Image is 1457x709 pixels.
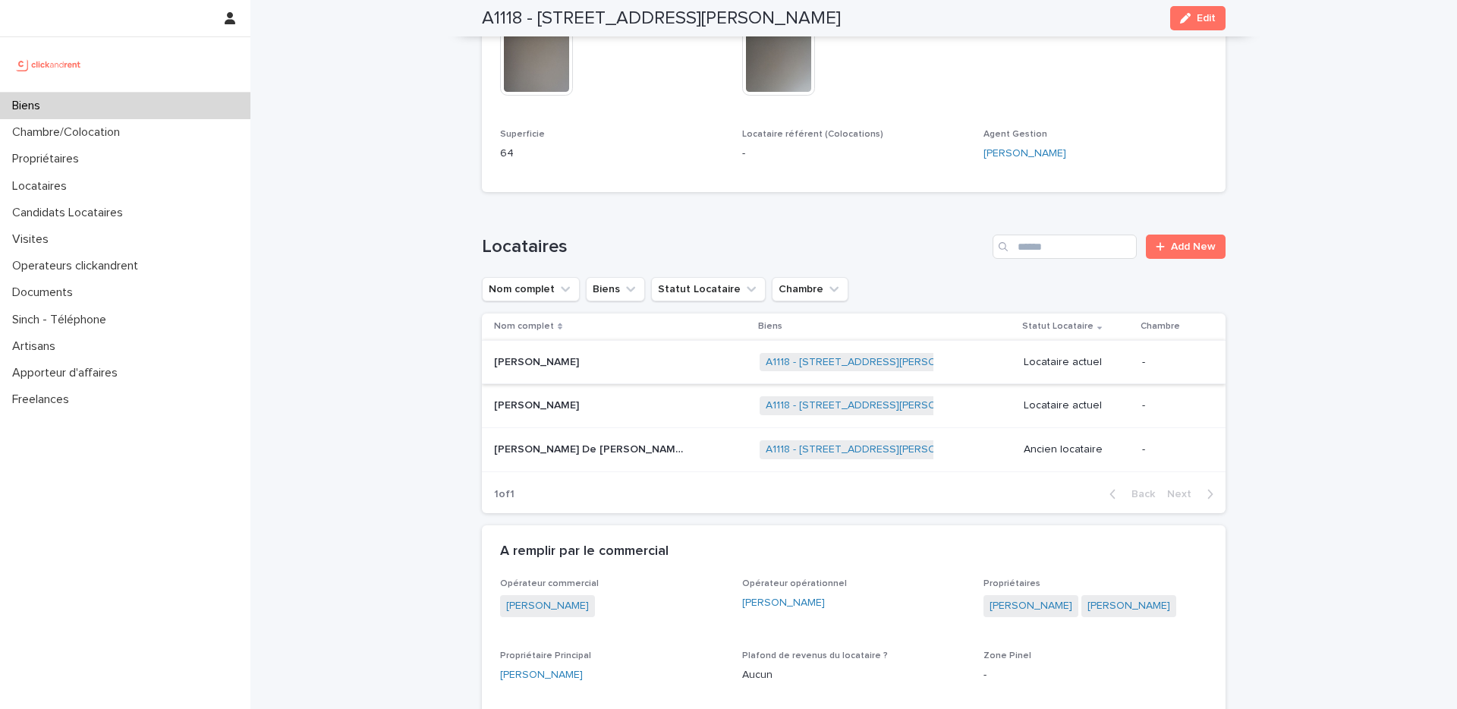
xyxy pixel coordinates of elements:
[500,146,724,162] p: 64
[6,179,79,194] p: Locataires
[1024,443,1131,456] p: Ancien locataire
[482,8,841,30] h2: A1118 - [STREET_ADDRESS][PERSON_NAME]
[6,285,85,300] p: Documents
[586,277,645,301] button: Biens
[6,392,81,407] p: Freelances
[1142,399,1201,412] p: -
[482,476,527,513] p: 1 of 1
[1167,489,1201,499] span: Next
[1022,318,1094,335] p: Statut Locataire
[6,232,61,247] p: Visites
[651,277,766,301] button: Statut Locataire
[1087,598,1170,614] a: [PERSON_NAME]
[1122,489,1155,499] span: Back
[482,428,1226,472] tr: [PERSON_NAME] De [PERSON_NAME][PERSON_NAME] De [PERSON_NAME] A1118 - [STREET_ADDRESS][PERSON_NAME...
[500,667,583,683] a: [PERSON_NAME]
[6,339,68,354] p: Artisans
[12,49,86,80] img: UCB0brd3T0yccxBKYDjQ
[1024,356,1131,369] p: Locataire actuel
[6,152,91,166] p: Propriétaires
[500,130,545,139] span: Superficie
[1171,241,1216,252] span: Add New
[500,579,599,588] span: Opérateur commercial
[742,651,888,660] span: Plafond de revenus du locataire ?
[6,99,52,113] p: Biens
[1141,318,1180,335] p: Chambre
[1024,399,1131,412] p: Locataire actuel
[494,318,554,335] p: Nom complet
[482,236,987,258] h1: Locataires
[1097,487,1161,501] button: Back
[983,667,1207,683] p: -
[990,598,1072,614] a: [PERSON_NAME]
[6,366,130,380] p: Apporteur d'affaires
[983,130,1047,139] span: Agent Gestion
[766,356,982,369] a: A1118 - [STREET_ADDRESS][PERSON_NAME]
[742,130,883,139] span: Locataire référent (Colocations)
[1142,443,1201,456] p: -
[500,544,669,560] h2: A remplir par le commercial
[983,651,1031,660] span: Zone Pinel
[6,125,132,140] p: Chambre/Colocation
[494,353,582,369] p: [PERSON_NAME]
[6,313,118,327] p: Sinch - Téléphone
[1197,13,1216,24] span: Edit
[1161,487,1226,501] button: Next
[1146,235,1226,259] a: Add New
[6,206,135,220] p: Candidats Locataires
[772,277,848,301] button: Chambre
[742,579,847,588] span: Opérateur opérationnel
[482,277,580,301] button: Nom complet
[742,595,825,611] a: [PERSON_NAME]
[482,384,1226,428] tr: [PERSON_NAME][PERSON_NAME] A1118 - [STREET_ADDRESS][PERSON_NAME] Locataire actuel-
[742,146,966,162] p: -
[494,440,687,456] p: [PERSON_NAME] De [PERSON_NAME]
[500,651,591,660] span: Propriétaire Principal
[766,443,982,456] a: A1118 - [STREET_ADDRESS][PERSON_NAME]
[742,667,966,683] p: Aucun
[6,259,150,273] p: Operateurs clickandrent
[758,318,782,335] p: Biens
[1170,6,1226,30] button: Edit
[766,399,982,412] a: A1118 - [STREET_ADDRESS][PERSON_NAME]
[482,340,1226,384] tr: [PERSON_NAME][PERSON_NAME] A1118 - [STREET_ADDRESS][PERSON_NAME] Locataire actuel-
[983,146,1066,162] a: [PERSON_NAME]
[494,396,582,412] p: [PERSON_NAME]
[506,598,589,614] a: [PERSON_NAME]
[993,235,1137,259] input: Search
[983,579,1040,588] span: Propriétaires
[1142,356,1201,369] p: -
